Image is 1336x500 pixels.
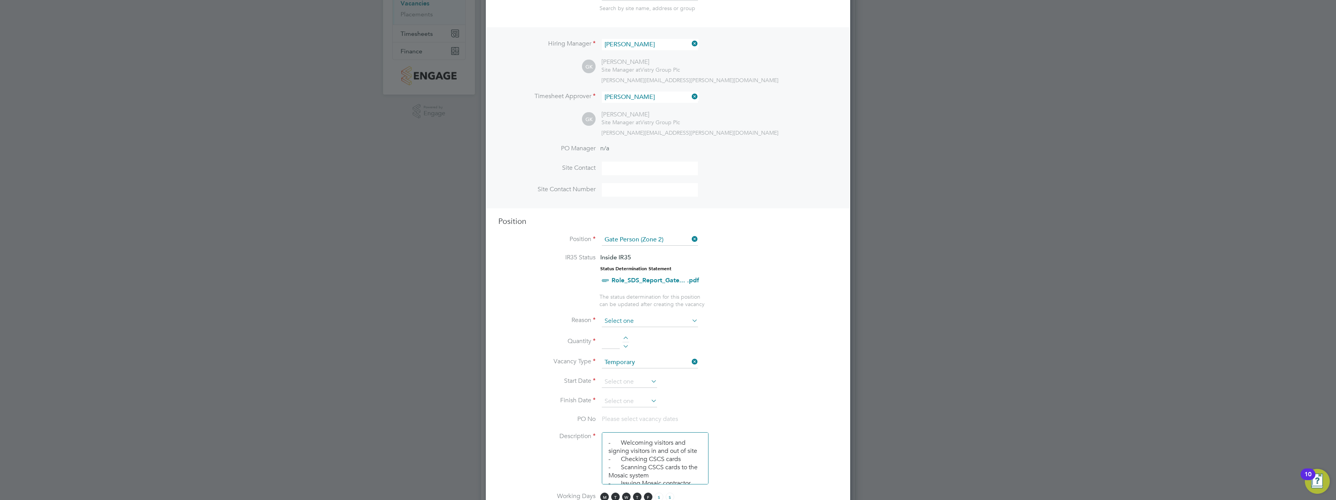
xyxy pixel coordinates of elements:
span: [PERSON_NAME][EMAIL_ADDRESS][PERSON_NAME][DOMAIN_NAME] [601,129,779,136]
label: Vacancy Type [498,357,596,366]
div: Vistry Group Plc [601,66,680,73]
span: Site Manager at [601,66,640,73]
label: Finish Date [498,396,596,405]
span: [PERSON_NAME][EMAIL_ADDRESS][PERSON_NAME][DOMAIN_NAME] [601,77,779,84]
input: Select one [602,376,657,388]
div: Vistry Group Plc [601,119,680,126]
input: Select one [602,357,698,368]
span: Site Manager at [601,119,640,126]
input: Select one [602,315,698,327]
strong: Status Determination Statement [600,266,672,271]
span: The status determination for this position can be updated after creating the vacancy [599,293,705,307]
span: n/a [600,144,609,152]
label: Site Contact Number [498,185,596,194]
span: Search by site name, address or group [599,5,695,12]
label: Reason [498,316,596,324]
input: Select one [602,396,657,407]
span: GK [582,60,596,74]
h3: Position [498,216,838,226]
label: PO Manager [498,144,596,153]
input: Search for... [602,92,698,103]
label: Start Date [498,377,596,385]
label: Timesheet Approver [498,92,596,100]
div: [PERSON_NAME] [601,111,680,119]
div: [PERSON_NAME] [601,58,680,66]
label: PO No [498,415,596,423]
input: Search for... [602,39,698,50]
a: Role_SDS_Report_Gate... .pdf [612,276,699,284]
span: Inside IR35 [600,254,631,261]
button: Open Resource Center, 10 new notifications [1305,469,1330,494]
span: GK [582,113,596,126]
label: Position [498,235,596,243]
label: Hiring Manager [498,40,596,48]
label: Quantity [498,337,596,345]
input: Search for... [602,234,698,246]
span: Please select vacancy dates [602,415,678,423]
label: Description [498,432,596,440]
div: 10 [1304,474,1311,484]
label: Site Contact [498,164,596,172]
label: IR35 Status [498,254,596,262]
